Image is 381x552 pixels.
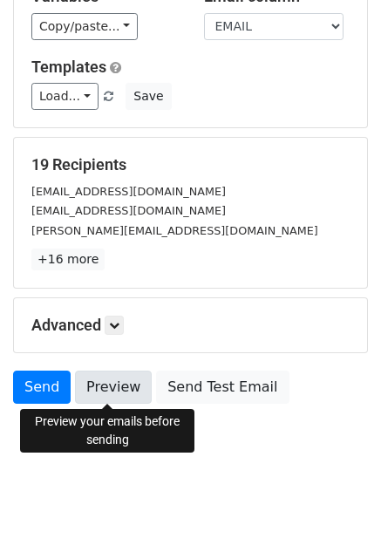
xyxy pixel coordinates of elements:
a: Templates [31,58,106,76]
small: [EMAIL_ADDRESS][DOMAIN_NAME] [31,204,226,217]
a: Send [13,371,71,404]
iframe: Chat Widget [294,468,381,552]
a: Send Test Email [156,371,289,404]
a: Load... [31,83,99,110]
h5: 19 Recipients [31,155,350,174]
a: Copy/paste... [31,13,138,40]
div: Preview your emails before sending [20,409,194,453]
h5: Advanced [31,316,350,335]
a: +16 more [31,249,105,270]
small: [PERSON_NAME][EMAIL_ADDRESS][DOMAIN_NAME] [31,224,318,237]
small: [EMAIL_ADDRESS][DOMAIN_NAME] [31,185,226,198]
button: Save [126,83,171,110]
a: Preview [75,371,152,404]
